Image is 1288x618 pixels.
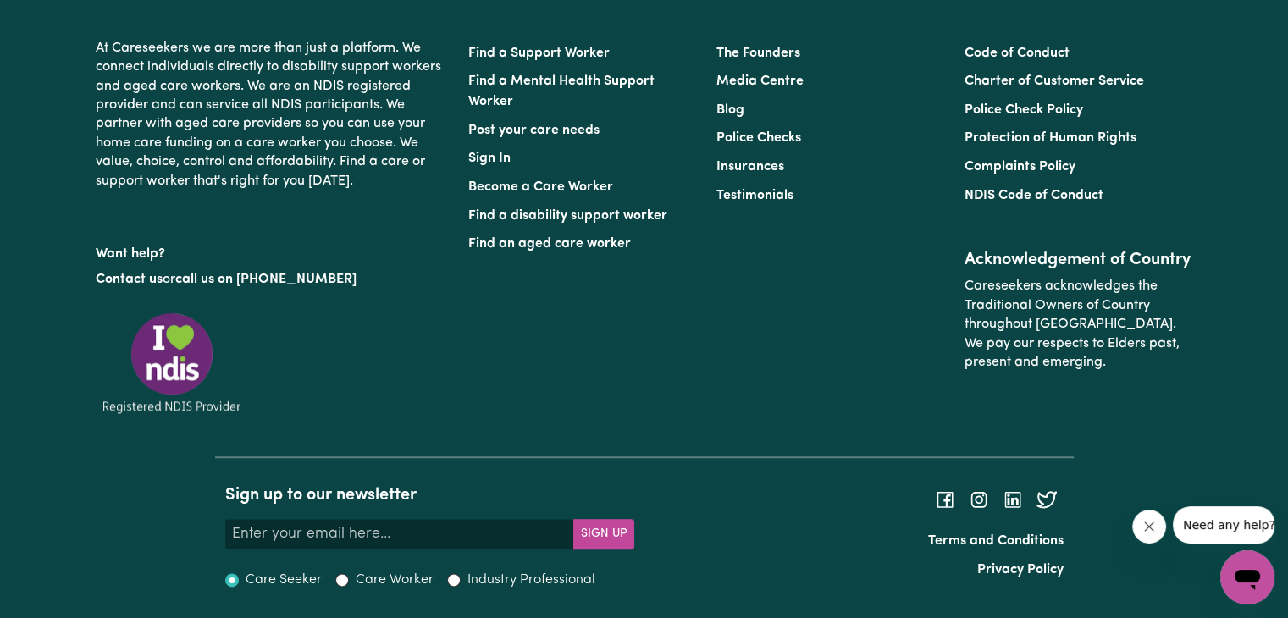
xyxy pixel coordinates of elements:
[96,263,448,295] p: or
[96,238,448,263] p: Want help?
[965,160,1075,174] a: Complaints Policy
[965,250,1192,270] h2: Acknowledgement of Country
[977,563,1064,577] a: Privacy Policy
[175,273,357,286] a: call us on [PHONE_NUMBER]
[467,570,595,590] label: Industry Professional
[1003,492,1023,505] a: Follow Careseekers on LinkedIn
[468,209,667,223] a: Find a disability support worker
[928,534,1064,548] a: Terms and Conditions
[468,237,631,251] a: Find an aged care worker
[965,189,1103,202] a: NDIS Code of Conduct
[716,103,744,117] a: Blog
[225,485,634,505] h2: Sign up to our newsletter
[468,152,511,165] a: Sign In
[468,180,613,194] a: Become a Care Worker
[246,570,322,590] label: Care Seeker
[716,189,793,202] a: Testimonials
[965,270,1192,378] p: Careseekers acknowledges the Traditional Owners of Country throughout [GEOGRAPHIC_DATA]. We pay o...
[356,570,434,590] label: Care Worker
[965,103,1083,117] a: Police Check Policy
[716,131,801,145] a: Police Checks
[965,74,1144,88] a: Charter of Customer Service
[1036,492,1057,505] a: Follow Careseekers on Twitter
[96,32,448,197] p: At Careseekers we are more than just a platform. We connect individuals directly to disability su...
[716,160,784,174] a: Insurances
[225,519,574,549] input: Enter your email here...
[468,74,655,108] a: Find a Mental Health Support Worker
[1220,550,1274,604] iframe: Button to launch messaging window
[10,12,102,25] span: Need any help?
[468,47,610,60] a: Find a Support Worker
[965,131,1136,145] a: Protection of Human Rights
[468,124,600,137] a: Post your care needs
[965,47,1070,60] a: Code of Conduct
[1173,506,1274,544] iframe: Message from company
[1132,510,1166,544] iframe: Close message
[573,519,634,549] button: Subscribe
[969,492,989,505] a: Follow Careseekers on Instagram
[716,74,804,88] a: Media Centre
[96,310,248,416] img: Registered NDIS provider
[716,47,800,60] a: The Founders
[96,273,163,286] a: Contact us
[935,492,955,505] a: Follow Careseekers on Facebook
